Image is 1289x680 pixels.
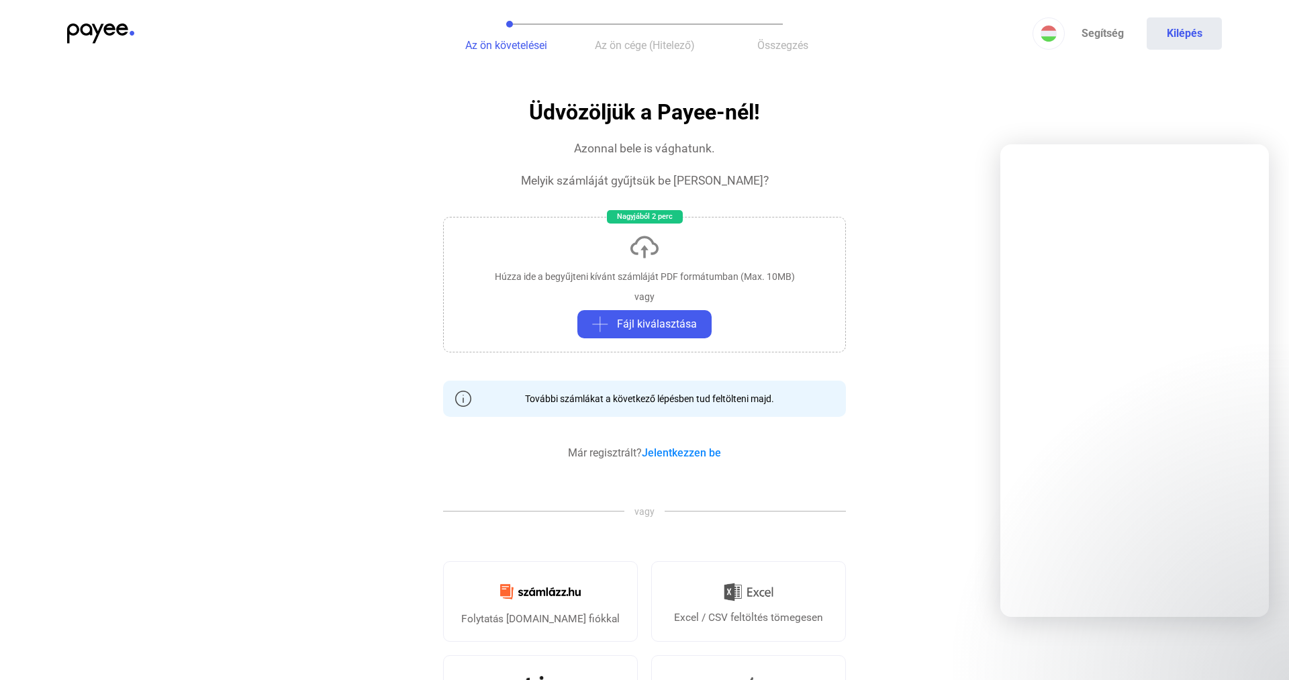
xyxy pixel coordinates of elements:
div: Húzza ide a begyűjteni kívánt számláját PDF formátumban (Max. 10MB) [495,270,795,283]
div: Már regisztrált? [568,445,721,461]
img: HU [1041,26,1057,42]
iframe: Intercom live chat [1000,144,1269,617]
img: payee-logo [67,23,134,44]
img: Excel [724,578,773,606]
div: Excel / CSV feltöltés tömegesen [674,610,823,626]
button: HU [1033,17,1065,50]
span: Fájl kiválasztása [617,316,697,332]
div: További számlákat a következő lépésben tud feltölteni majd. [515,392,774,405]
img: upload-cloud [628,231,661,263]
a: Excel / CSV feltöltés tömegesen [651,561,846,642]
a: Jelentkezzen be [642,446,721,459]
img: plus-grey [592,316,608,332]
div: Azonnal bele is vághatunk. [574,140,715,156]
div: Nagyjából 2 perc [607,210,683,224]
div: vagy [634,290,655,303]
button: plus-greyFájl kiválasztása [577,310,712,338]
div: Melyik számláját gyűjtsük be [PERSON_NAME]? [521,173,769,189]
iframe: Intercom live chat [1237,628,1269,660]
a: Segítség [1065,17,1140,50]
div: Folytatás [DOMAIN_NAME] fiókkal [461,611,620,627]
span: Összegzés [757,39,808,52]
img: info-grey-outline [455,391,471,407]
h1: Üdvözöljük a Payee-nél! [529,101,760,124]
span: Az ön követelései [465,39,547,52]
a: Folytatás [DOMAIN_NAME] fiókkal [443,561,638,642]
img: Számlázz.hu [492,576,589,608]
span: Az ön cége (Hitelező) [595,39,695,52]
span: vagy [624,505,665,518]
button: Kilépés [1147,17,1222,50]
